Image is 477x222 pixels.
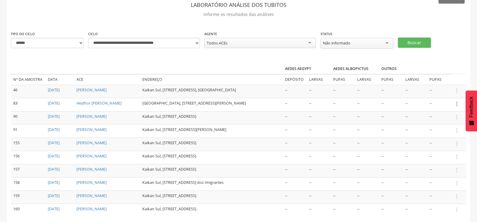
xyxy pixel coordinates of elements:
[11,124,45,138] td: 91
[76,206,107,211] a: [PERSON_NAME]
[398,38,431,48] button: Buscar
[76,101,122,106] a: Heythor [PERSON_NAME]
[11,190,45,204] td: 159
[403,177,427,190] td: --
[140,177,283,190] td: Kaikan Sul, [STREET_ADDRESS] dos Imigrantes
[355,151,379,164] td: --
[355,85,379,98] td: --
[355,190,379,204] td: --
[283,124,307,138] td: --
[403,164,427,177] td: --
[11,204,45,217] td: 160
[11,32,35,36] label: Tipo do ciclo
[454,140,460,147] i: 
[140,151,283,164] td: Kaikan Sul, [STREET_ADDRESS]
[140,85,283,98] td: Kaikan Sul, [STREET_ADDRESS], [GEOGRAPHIC_DATA]
[331,85,355,98] td: --
[379,124,403,138] td: --
[140,124,283,138] td: Kaikan Sul, [STREET_ADDRESS][PERSON_NAME]
[355,138,379,151] td: --
[355,204,379,217] td: --
[427,85,451,98] td: --
[207,40,228,46] div: Todos ACEs
[48,167,60,172] a: [DATE]
[307,177,331,190] td: --
[427,124,451,138] td: --
[427,164,451,177] td: --
[76,180,107,185] a: [PERSON_NAME]
[88,32,98,36] label: Ciclo
[355,111,379,124] td: --
[283,85,307,98] td: --
[454,154,460,160] i: 
[355,177,379,190] td: --
[48,206,60,211] a: [DATE]
[48,127,60,132] a: [DATE]
[403,151,427,164] td: --
[74,74,140,85] td: ACE
[454,206,460,213] i: 
[454,87,460,94] i: 
[283,138,307,151] td: --
[140,164,283,177] td: Kaikan Sul, [STREET_ADDRESS]
[379,64,427,74] th: Outros
[11,98,45,111] td: 83
[11,138,45,151] td: 155
[11,85,45,98] td: 46
[379,190,403,204] td: --
[331,64,379,74] th: Aedes albopictus
[427,177,451,190] td: --
[76,127,107,132] a: [PERSON_NAME]
[331,74,355,85] td: Pupas
[307,204,331,217] td: --
[140,190,283,204] td: Kaikan Sul, [STREET_ADDRESS]
[140,98,283,111] td: [GEOGRAPHIC_DATA], [STREET_ADDRESS][PERSON_NAME]
[11,74,45,85] td: Nº da amostra
[379,111,403,124] td: --
[427,111,451,124] td: --
[307,124,331,138] td: --
[140,74,283,85] td: Endereço
[379,151,403,164] td: --
[76,87,107,93] a: [PERSON_NAME]
[427,151,451,164] td: --
[427,74,451,85] td: Pupas
[321,32,332,36] label: Status
[427,190,451,204] td: --
[403,74,427,85] td: Larvas
[454,180,460,187] i: 
[48,193,60,198] a: [DATE]
[48,154,60,159] a: [DATE]
[427,204,451,217] td: --
[76,114,107,119] a: [PERSON_NAME]
[307,98,331,111] td: --
[307,151,331,164] td: --
[48,101,60,106] a: [DATE]
[331,164,355,177] td: --
[379,85,403,98] td: --
[427,98,451,111] td: --
[454,167,460,173] i: 
[379,204,403,217] td: --
[427,138,451,151] td: --
[283,74,307,85] td: Depósito
[140,204,283,217] td: Kaikan Sul, [STREET_ADDRESS]
[48,87,60,93] a: [DATE]
[331,111,355,124] td: --
[454,193,460,200] i: 
[331,190,355,204] td: --
[307,85,331,98] td: --
[48,140,60,145] a: [DATE]
[11,177,45,190] td: 158
[379,138,403,151] td: --
[466,90,477,131] button: Feedback - Mostrar pesquisa
[403,190,427,204] td: --
[355,124,379,138] td: --
[76,193,107,198] a: [PERSON_NAME]
[283,151,307,164] td: --
[307,111,331,124] td: --
[331,98,355,111] td: --
[45,74,74,85] td: Data
[283,177,307,190] td: --
[140,111,283,124] td: Kaikan Sul, [STREET_ADDRESS]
